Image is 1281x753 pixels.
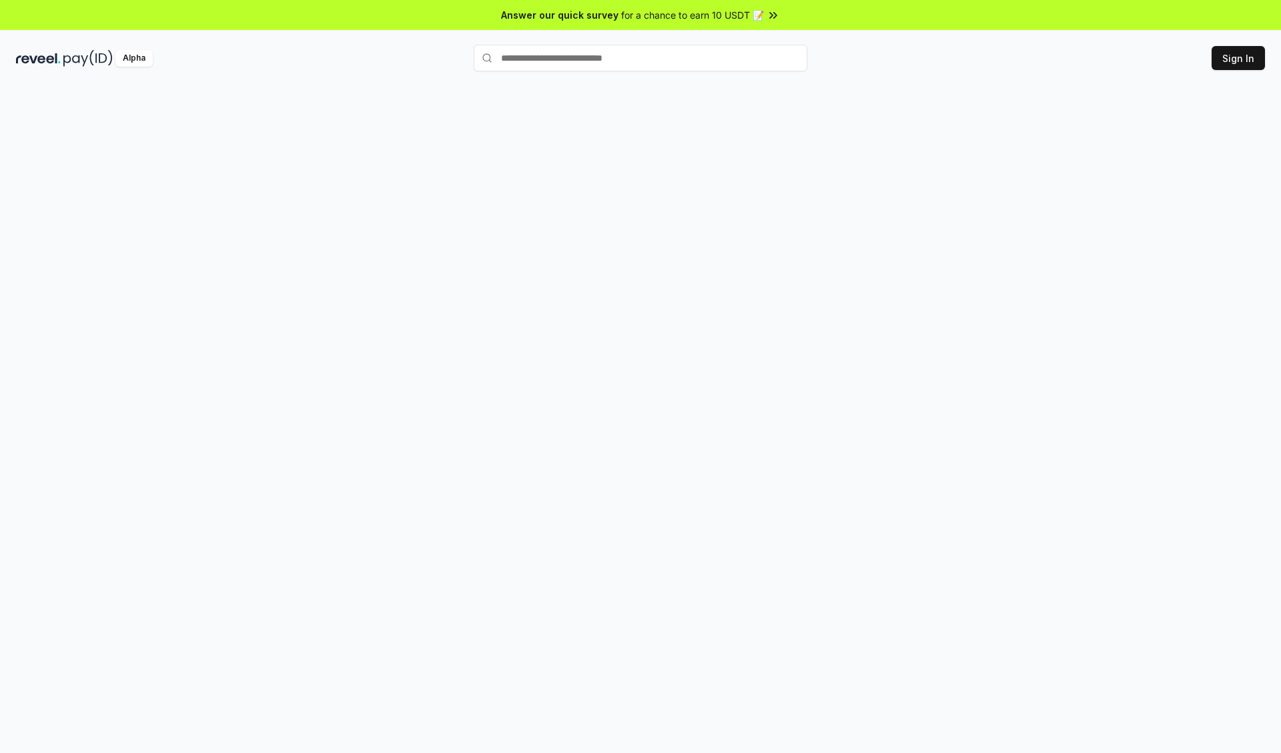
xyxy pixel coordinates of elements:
span: for a chance to earn 10 USDT 📝 [621,8,764,22]
span: Answer our quick survey [501,8,618,22]
div: Alpha [115,50,153,67]
img: reveel_dark [16,50,61,67]
img: pay_id [63,50,113,67]
button: Sign In [1212,46,1265,70]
